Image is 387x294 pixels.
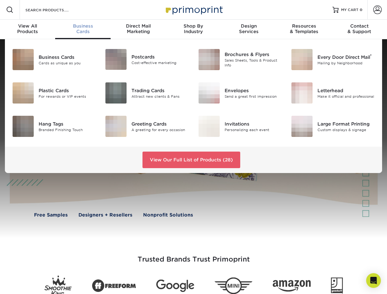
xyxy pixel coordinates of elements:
[341,7,359,13] span: MY CART
[273,280,311,292] img: Amazon
[221,23,276,29] span: Design
[55,23,110,34] div: Cards
[111,20,166,39] a: Direct MailMarketing
[14,241,373,271] h3: Trusted Brands Trust Primoprint
[142,152,240,168] a: View Our Full List of Products (28)
[276,23,332,29] span: Resources
[360,8,362,12] span: 0
[111,23,166,29] span: Direct Mail
[166,23,221,29] span: Shop By
[55,20,110,39] a: BusinessCards
[276,20,332,39] a: Resources& Templates
[2,275,52,292] iframe: Google Customer Reviews
[332,20,387,39] a: Contact& Support
[221,20,276,39] a: DesignServices
[25,6,85,13] input: SEARCH PRODUCTS.....
[221,23,276,34] div: Services
[166,20,221,39] a: Shop ByIndustry
[276,23,332,34] div: & Templates
[163,3,224,16] img: Primoprint
[332,23,387,34] div: & Support
[156,280,194,292] img: Google
[366,273,381,288] div: Open Intercom Messenger
[111,23,166,34] div: Marketing
[331,277,343,294] img: Goodwill
[332,23,387,29] span: Contact
[166,23,221,34] div: Industry
[55,23,110,29] span: Business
